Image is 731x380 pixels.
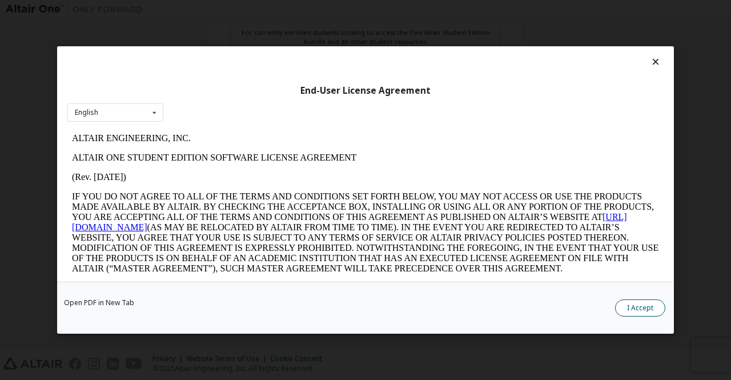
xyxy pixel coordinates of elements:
p: This Altair One Student Edition Software License Agreement (“Agreement”) is between Altair Engine... [5,154,592,195]
div: English [75,109,98,116]
p: IF YOU DO NOT AGREE TO ALL OF THE TERMS AND CONDITIONS SET FORTH BELOW, YOU MAY NOT ACCESS OR USE... [5,63,592,145]
a: Open PDF in New Tab [64,299,134,306]
p: (Rev. [DATE]) [5,43,592,54]
p: ALTAIR ENGINEERING, INC. [5,5,592,15]
a: [URL][DOMAIN_NAME] [5,83,560,103]
p: ALTAIR ONE STUDENT EDITION SOFTWARE LICENSE AGREEMENT [5,24,592,34]
div: End-User License Agreement [67,85,664,97]
button: I Accept [615,299,665,317]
